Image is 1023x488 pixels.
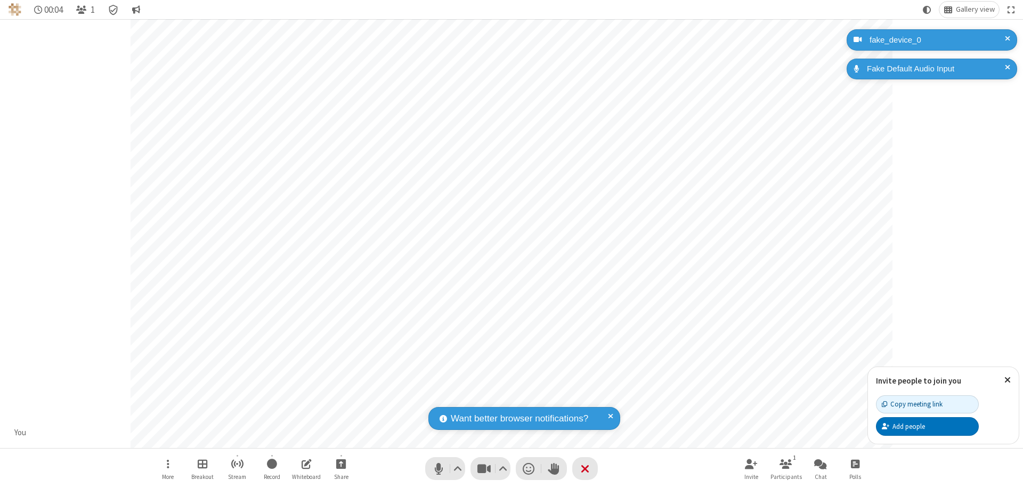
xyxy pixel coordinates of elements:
[876,395,979,413] button: Copy meeting link
[425,457,465,480] button: Mute (⌘+Shift+A)
[11,427,30,439] div: You
[863,63,1009,75] div: Fake Default Audio Input
[71,2,99,18] button: Open participant list
[152,453,184,484] button: Open menu
[882,399,943,409] div: Copy meeting link
[805,453,837,484] button: Open chat
[790,453,799,462] div: 1
[956,5,995,14] span: Gallery view
[127,2,144,18] button: Conversation
[256,453,288,484] button: Start recording
[770,474,802,480] span: Participants
[744,474,758,480] span: Invite
[91,5,95,15] span: 1
[470,457,510,480] button: Stop video (⌘+Shift+V)
[221,453,253,484] button: Start streaming
[839,453,871,484] button: Open poll
[919,2,936,18] button: Using system theme
[1003,2,1019,18] button: Fullscreen
[516,457,541,480] button: Send a reaction
[451,412,588,426] span: Want better browser notifications?
[290,453,322,484] button: Open shared whiteboard
[44,5,63,15] span: 00:04
[9,3,21,16] img: QA Selenium DO NOT DELETE OR CHANGE
[541,457,567,480] button: Raise hand
[292,474,321,480] span: Whiteboard
[866,34,1009,46] div: fake_device_0
[191,474,214,480] span: Breakout
[30,2,68,18] div: Timer
[325,453,357,484] button: Start sharing
[939,2,999,18] button: Change layout
[451,457,465,480] button: Audio settings
[572,457,598,480] button: End or leave meeting
[996,367,1019,393] button: Close popover
[334,474,348,480] span: Share
[815,474,827,480] span: Chat
[186,453,218,484] button: Manage Breakout Rooms
[264,474,280,480] span: Record
[849,474,861,480] span: Polls
[103,2,124,18] div: Meeting details Encryption enabled
[162,474,174,480] span: More
[496,457,510,480] button: Video setting
[228,474,246,480] span: Stream
[876,376,961,386] label: Invite people to join you
[876,417,979,435] button: Add people
[770,453,802,484] button: Open participant list
[735,453,767,484] button: Invite participants (⌘+Shift+I)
